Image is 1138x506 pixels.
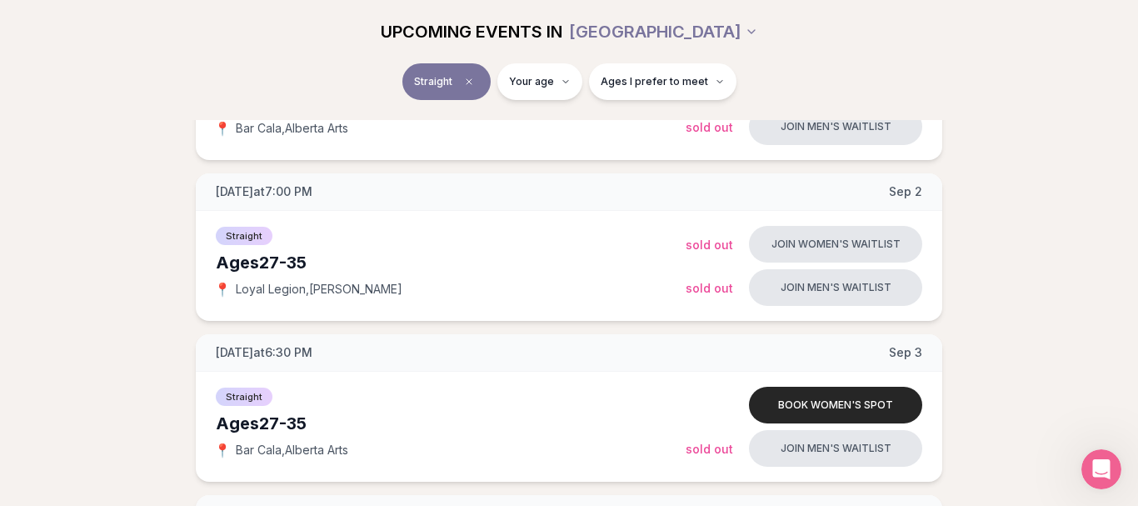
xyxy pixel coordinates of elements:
[216,344,312,361] span: [DATE] at 6:30 PM
[402,63,491,100] button: StraightClear event type filter
[216,183,312,200] span: [DATE] at 7:00 PM
[381,20,562,43] span: UPCOMING EVENTS IN
[686,281,733,295] span: Sold Out
[216,227,272,245] span: Straight
[509,75,554,88] span: Your age
[216,443,229,457] span: 📍
[216,122,229,135] span: 📍
[686,442,733,456] span: Sold Out
[414,75,452,88] span: Straight
[749,269,922,306] button: Join men's waitlist
[216,251,686,274] div: Ages 27-35
[236,120,348,137] span: Bar Cala , Alberta Arts
[569,13,758,50] button: [GEOGRAPHIC_DATA]
[686,238,733,252] span: Sold Out
[749,387,922,423] button: Book women's spot
[497,63,582,100] button: Your age
[1081,449,1121,489] iframe: Intercom live chat
[889,344,922,361] span: Sep 3
[236,442,348,458] span: Bar Cala , Alberta Arts
[459,72,479,92] span: Clear event type filter
[686,120,733,134] span: Sold Out
[589,63,736,100] button: Ages I prefer to meet
[216,283,229,296] span: 📍
[749,226,922,263] button: Join women's waitlist
[889,183,922,200] span: Sep 2
[601,75,708,88] span: Ages I prefer to meet
[216,412,686,435] div: Ages 27-35
[236,281,402,298] span: Loyal Legion , [PERSON_NAME]
[749,430,922,467] button: Join men's waitlist
[216,388,272,406] span: Straight
[749,108,922,145] button: Join men's waitlist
